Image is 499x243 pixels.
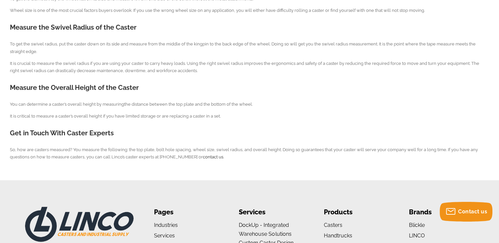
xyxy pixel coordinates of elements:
span: So, how are casters measured? You measure the following: the top plate, bolt hole spacing, wheel ... [10,147,478,160]
a: DockUp - Integrated Warehouse Solutions [239,222,291,237]
span: To get the swivel radius, put the caster down on its side and measure from the middle of the king... [10,41,476,54]
a: Handtrucks [324,232,352,239]
li: Brands [409,207,474,218]
a: Casters [324,222,342,228]
span: Measure the Swivel Radius of the Caster [10,23,137,31]
button: Contact us [440,202,492,222]
span: Measure the Overall Height of the Caster [10,84,139,92]
span: . [223,154,224,159]
span: You can determine a caster’s overall height by measuring [10,102,253,107]
li: Pages [154,207,219,218]
a: LINCO [409,232,425,239]
li: Products [324,207,389,218]
span: Contact us [458,208,487,215]
span: the distance between the top plate and the bottom of the wheel. [124,102,253,107]
a: Blickle [409,222,425,228]
img: LINCO CASTERS & INDUSTRIAL SUPPLY [25,207,134,242]
span: Get in Touch With Caster Experts [10,129,114,137]
a: contact us [203,154,223,159]
span: It is critical to measure a caster’s overall height if you have limited storage or are replacing ... [10,114,221,119]
span: It is crucial to measure the swivel radius if you are using your caster to carry heavy loads. Usi... [10,61,479,73]
a: Industries [154,222,178,228]
a: Services [154,232,175,239]
span: Wheel size is one of the most crucial factors buyers overlook. If you use the wrong wheel size on... [10,8,425,13]
li: Services [239,207,304,218]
